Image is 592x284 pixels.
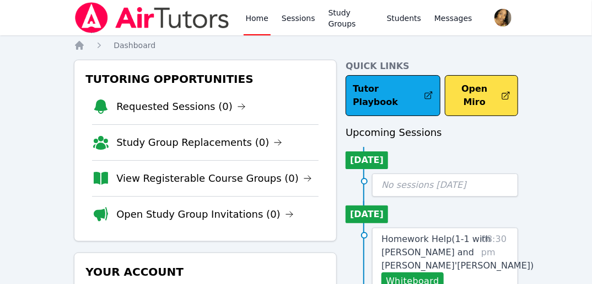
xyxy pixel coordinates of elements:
h4: Quick Links [346,60,518,73]
a: Requested Sessions (0) [116,99,246,114]
li: [DATE] [346,151,388,169]
a: Tutor Playbook [346,75,440,116]
nav: Breadcrumb [74,40,518,51]
span: Homework Help ( 1-1 with [PERSON_NAME] and [PERSON_NAME]'[PERSON_NAME] ) [381,234,534,271]
span: Dashboard [114,41,155,50]
h3: Upcoming Sessions [346,125,518,140]
a: Open Study Group Invitations (0) [116,207,294,222]
a: Homework Help(1-1 with [PERSON_NAME] and [PERSON_NAME]'[PERSON_NAME]) [381,233,534,272]
a: Dashboard [114,40,155,51]
span: Messages [434,13,472,24]
span: No sessions [DATE] [381,180,466,190]
button: Open Miro [445,75,518,116]
h3: Tutoring Opportunities [83,69,327,89]
img: Air Tutors [74,2,230,33]
li: [DATE] [346,206,388,223]
a: View Registerable Course Groups (0) [116,171,312,186]
h3: Your Account [83,262,327,282]
a: Study Group Replacements (0) [116,135,282,150]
